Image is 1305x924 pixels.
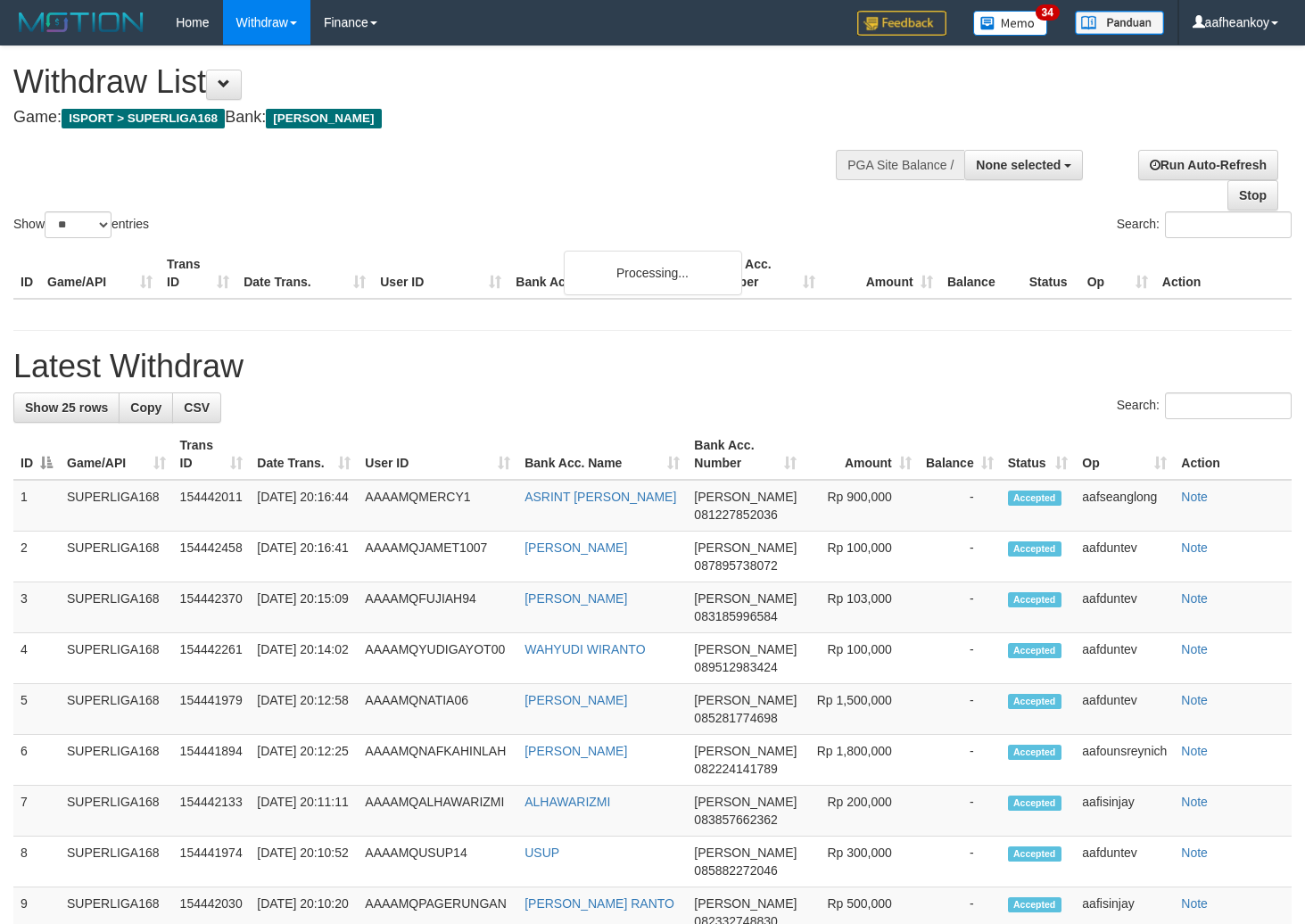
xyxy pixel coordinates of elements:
[1075,532,1174,582] td: aafduntev
[250,837,358,887] td: [DATE] 20:10:52
[804,532,918,582] td: Rp 100,000
[694,813,777,827] span: Copy 083857662362 to clipboard
[13,633,60,684] td: 4
[694,762,777,776] span: Copy 082224141789 to clipboard
[804,633,918,684] td: Rp 100,000
[60,837,173,887] td: SUPERLIGA168
[804,480,918,532] td: Rp 900,000
[973,11,1048,36] img: Button%20Memo.svg
[919,633,1001,684] td: -
[704,248,822,299] th: Bank Acc. Number
[1008,541,1061,557] span: Accepted
[1227,180,1278,210] a: Stop
[236,248,373,299] th: Date Trans.
[358,786,517,837] td: AAAAMQALHAWARIZMI
[1008,745,1061,760] span: Accepted
[1075,837,1174,887] td: aafduntev
[60,735,173,786] td: SUPERLIGA168
[919,735,1001,786] td: -
[358,480,517,532] td: AAAAMQMERCY1
[694,558,777,573] span: Copy 087895738072 to clipboard
[1155,248,1292,299] th: Action
[919,786,1001,837] td: -
[804,837,918,887] td: Rp 300,000
[804,429,918,480] th: Amount: activate to sort column ascending
[13,480,60,532] td: 1
[173,633,251,684] td: 154442261
[1008,846,1061,862] span: Accepted
[1075,582,1174,633] td: aafduntev
[964,150,1083,180] button: None selected
[694,591,797,606] span: [PERSON_NAME]
[524,846,559,860] a: USUP
[172,392,221,423] a: CSV
[919,429,1001,480] th: Balance: activate to sort column ascending
[524,744,627,758] a: [PERSON_NAME]
[13,9,149,36] img: MOTION_logo.png
[1008,694,1061,709] span: Accepted
[184,400,210,415] span: CSV
[804,684,918,735] td: Rp 1,500,000
[1181,490,1208,504] a: Note
[13,582,60,633] td: 3
[373,248,508,299] th: User ID
[13,429,60,480] th: ID: activate to sort column descending
[60,429,173,480] th: Game/API: activate to sort column ascending
[1181,693,1208,707] a: Note
[1022,248,1080,299] th: Status
[694,896,797,911] span: [PERSON_NAME]
[919,837,1001,887] td: -
[694,507,777,522] span: Copy 081227852036 to clipboard
[694,795,797,809] span: [PERSON_NAME]
[694,846,797,860] span: [PERSON_NAME]
[1075,735,1174,786] td: aafounsreynich
[1181,540,1208,555] a: Note
[250,735,358,786] td: [DATE] 20:12:25
[358,633,517,684] td: AAAAMQYUDIGAYOT00
[60,633,173,684] td: SUPERLIGA168
[976,158,1061,172] span: None selected
[13,532,60,582] td: 2
[60,582,173,633] td: SUPERLIGA168
[25,400,108,415] span: Show 25 rows
[173,837,251,887] td: 154441974
[1075,429,1174,480] th: Op: activate to sort column ascending
[160,248,236,299] th: Trans ID
[687,429,804,480] th: Bank Acc. Number: activate to sort column ascending
[60,684,173,735] td: SUPERLIGA168
[564,251,742,295] div: Processing...
[13,349,1292,384] h1: Latest Withdraw
[524,642,645,656] a: WAHYUDI WIRANTO
[919,582,1001,633] td: -
[1036,4,1060,21] span: 34
[1075,786,1174,837] td: aafisinjay
[694,693,797,707] span: [PERSON_NAME]
[694,490,797,504] span: [PERSON_NAME]
[1181,846,1208,860] a: Note
[1008,491,1061,506] span: Accepted
[1075,633,1174,684] td: aafduntev
[130,400,161,415] span: Copy
[524,896,674,911] a: [PERSON_NAME] RANTO
[45,211,112,238] select: Showentries
[940,248,1022,299] th: Balance
[919,532,1001,582] td: -
[1181,591,1208,606] a: Note
[60,480,173,532] td: SUPERLIGA168
[1008,592,1061,607] span: Accepted
[1075,11,1164,35] img: panduan.png
[173,735,251,786] td: 154441894
[1117,211,1292,238] label: Search:
[250,684,358,735] td: [DATE] 20:12:58
[694,642,797,656] span: [PERSON_NAME]
[358,735,517,786] td: AAAAMQNAFKAHINLAH
[524,490,676,504] a: ASRINT [PERSON_NAME]
[13,392,120,423] a: Show 25 rows
[1138,150,1278,180] a: Run Auto-Refresh
[1075,684,1174,735] td: aafduntev
[524,693,627,707] a: [PERSON_NAME]
[694,711,777,725] span: Copy 085281774698 to clipboard
[13,64,852,100] h1: Withdraw List
[358,582,517,633] td: AAAAMQFUJIAH94
[694,744,797,758] span: [PERSON_NAME]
